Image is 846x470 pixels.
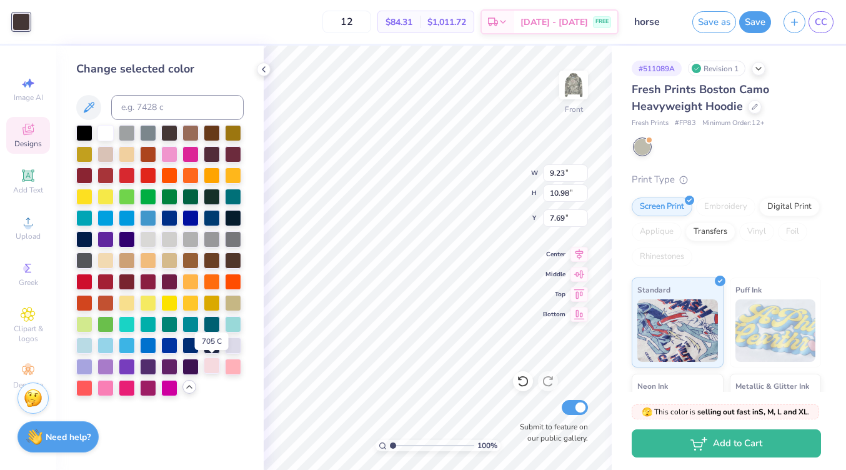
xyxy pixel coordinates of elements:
input: Untitled Design [625,9,686,34]
div: Rhinestones [632,247,692,266]
div: Applique [632,222,682,241]
span: Image AI [14,92,43,102]
div: Transfers [685,222,735,241]
span: Upload [16,231,41,241]
input: – – [322,11,371,33]
img: Puff Ink [735,299,816,362]
div: 705 C [195,332,229,350]
div: Digital Print [759,197,820,216]
span: Fresh Prints [632,118,669,129]
span: Clipart & logos [6,324,50,344]
div: Revision 1 [688,61,745,76]
div: Print Type [632,172,821,187]
span: 🫣 [642,406,652,418]
span: 100 % [477,440,497,451]
img: Front [561,72,586,97]
span: $84.31 [386,16,412,29]
span: Bottom [543,310,565,319]
span: Neon Ink [637,379,668,392]
span: Center [543,250,565,259]
span: Add Text [13,185,43,195]
span: FREE [595,17,609,26]
span: [DATE] - [DATE] [520,16,588,29]
span: Puff Ink [735,283,762,296]
span: This color is . [642,406,810,417]
div: Change selected color [76,61,244,77]
span: Fresh Prints Boston Camo Heavyweight Hoodie [632,82,769,114]
input: e.g. 7428 c [111,95,244,120]
div: Embroidery [696,197,755,216]
span: Standard [637,283,670,296]
div: Front [565,104,583,115]
strong: Need help? [46,431,91,443]
img: Standard [637,299,718,362]
span: Metallic & Glitter Ink [735,379,809,392]
span: Decorate [13,380,43,390]
label: Submit to feature on our public gallery. [513,421,588,444]
strong: selling out fast in S, M, L and XL [697,407,808,417]
span: Middle [543,270,565,279]
button: Save as [692,11,736,33]
span: Minimum Order: 12 + [702,118,765,129]
span: $1,011.72 [427,16,466,29]
span: # FP83 [675,118,696,129]
span: Greek [19,277,38,287]
div: # 511089A [632,61,682,76]
span: CC [815,15,827,29]
button: Add to Cart [632,429,821,457]
div: Foil [778,222,807,241]
button: Save [739,11,771,33]
span: Top [543,290,565,299]
span: Designs [14,139,42,149]
div: Vinyl [739,222,774,241]
a: CC [809,11,834,33]
div: Screen Print [632,197,692,216]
